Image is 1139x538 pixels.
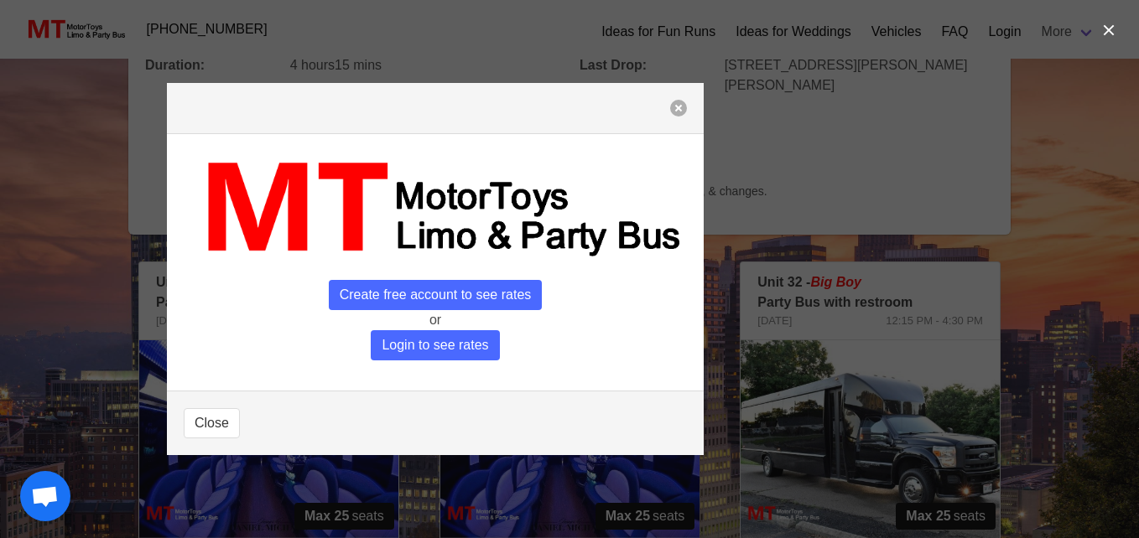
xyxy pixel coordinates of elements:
img: MT_logo_name.png [184,151,687,266]
button: Close [184,408,240,438]
span: Create free account to see rates [329,280,543,310]
div: Open chat [20,471,70,521]
p: or [184,310,687,330]
span: Close [195,413,229,433]
span: Login to see rates [371,330,499,360]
